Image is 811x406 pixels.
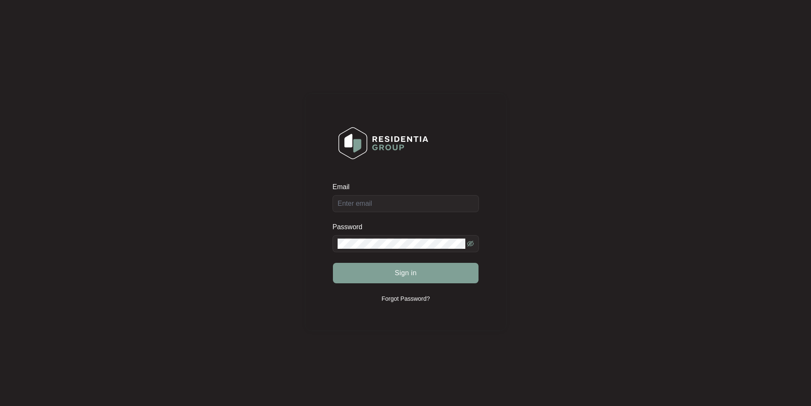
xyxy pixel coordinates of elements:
[338,239,465,249] input: Password
[333,263,479,283] button: Sign in
[332,183,355,191] label: Email
[333,121,434,165] img: Login Logo
[395,268,417,278] span: Sign in
[381,294,430,303] p: Forgot Password?
[332,223,369,231] label: Password
[332,195,479,212] input: Email
[467,240,474,247] span: eye-invisible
